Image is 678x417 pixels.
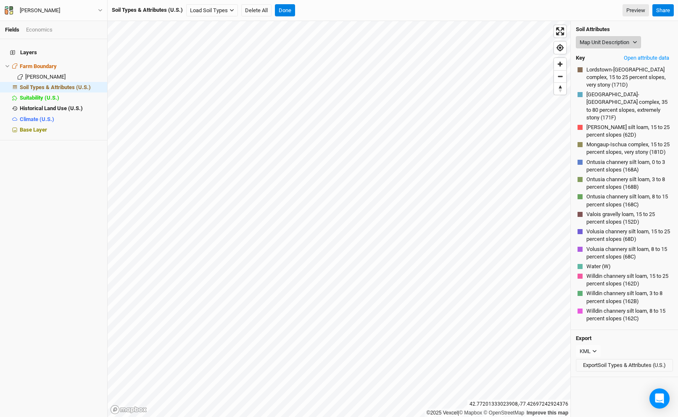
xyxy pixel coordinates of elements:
div: 42.77201333023908 , -77.42697242924376 [467,400,570,409]
span: Historical Land Use (U.S.) [20,105,83,111]
div: | [427,409,568,417]
div: KNOBEL, CRAIG [25,74,102,80]
button: [PERSON_NAME] [4,6,103,15]
span: Soil Types & Attributes (U.S.) [20,84,91,90]
span: Zoom out [554,71,566,82]
div: Climate (U.S.) [20,116,102,123]
canvas: Map [108,21,570,417]
div: Craig Knobel [20,6,60,15]
div: Base Layer [20,127,102,133]
div: Open Intercom Messenger [649,388,670,409]
button: Volusia channery silt loam, 15 to 25 percent slopes (68D) [586,227,671,243]
div: Soil Types & Attributes (U.S.) [112,6,183,14]
button: Water (W) [586,262,611,271]
button: Open attribute data [620,52,673,64]
div: Farm Boundary [20,63,102,70]
button: Zoom in [554,58,566,70]
button: ExportSoil Types & Attributes (U.S.) [576,359,673,372]
div: [PERSON_NAME] [20,6,60,15]
button: Reset bearing to north [554,82,566,95]
button: Zoom out [554,70,566,82]
span: [PERSON_NAME] [25,74,66,80]
button: [GEOGRAPHIC_DATA]-[GEOGRAPHIC_DATA] complex, 35 to 80 percent slopes, extremely stony (171F) [586,90,671,122]
h4: Soil Attributes [576,26,673,33]
span: Suitability (U.S.) [20,95,59,101]
a: ©2025 Vexcel [427,410,458,416]
button: Map Unit Description [576,36,641,49]
a: OpenStreetMap [483,410,524,416]
button: Enter fullscreen [554,25,566,37]
button: [PERSON_NAME] silt loam, 15 to 25 percent slopes (62D) [586,123,671,139]
a: Mapbox logo [110,405,147,414]
button: Willdin channery silt loam, 8 to 15 percent slopes (162C) [586,307,671,323]
button: Volusia channery silt loam, 8 to 15 percent slopes (68C) [586,245,671,261]
button: Lordstown-[GEOGRAPHIC_DATA] complex, 15 to 25 percent slopes, very stony (171D) [586,66,671,90]
span: Farm Boundary [20,63,57,69]
h4: Key [576,55,585,61]
button: Mongaup-Ischua complex, 15 to 25 percent slopes, very stony (181D) [586,140,671,156]
button: Find my location [554,42,566,54]
div: Suitability (U.S.) [20,95,102,101]
button: Done [275,4,295,17]
h4: Export [576,335,673,342]
span: Climate (U.S.) [20,116,54,122]
button: Delete All [241,4,272,17]
button: Willdin channery silt loam, 15 to 25 percent slopes (162D) [586,272,671,288]
div: Economics [26,26,53,34]
button: Share [652,4,674,17]
a: Mapbox [459,410,482,416]
button: Ontusia channery silt loam, 8 to 15 percent slopes (168C) [586,193,671,208]
h4: Layers [5,44,102,61]
span: Reset bearing to north [554,83,566,95]
a: Preview [623,4,649,17]
span: Base Layer [20,127,47,133]
div: KML [580,347,591,356]
button: KML [576,345,601,358]
button: Valois gravelly loam, 15 to 25 percent slopes (152D) [586,210,671,226]
div: Historical Land Use (U.S.) [20,105,102,112]
button: Willdin channery silt loam, 3 to 8 percent slopes (162B) [586,289,671,305]
a: Fields [5,26,19,33]
button: Ontusia channery silt loam, 0 to 3 percent slopes (168A) [586,158,671,174]
button: Ontusia channery silt loam, 3 to 8 percent slopes (168B) [586,175,671,191]
a: Improve this map [527,410,568,416]
button: Load Soil Types [186,4,238,17]
div: Soil Types & Attributes (U.S.) [20,84,102,91]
